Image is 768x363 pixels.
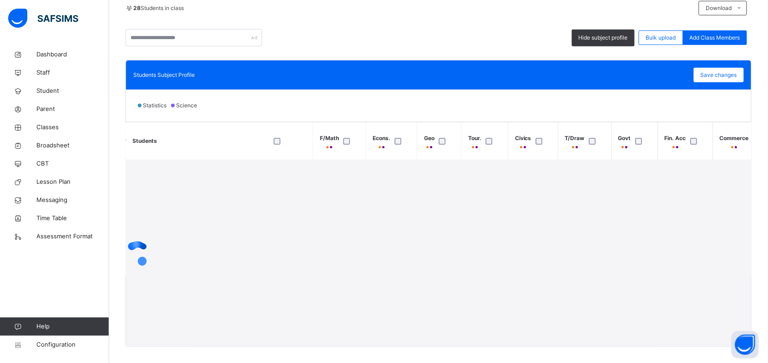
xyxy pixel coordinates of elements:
[690,34,740,42] span: Add Class Members
[36,68,109,77] span: Staff
[665,134,687,142] span: Fin. Acc
[469,134,482,142] span: Tour.
[36,340,109,349] span: Configuration
[701,71,737,79] span: Save changes
[36,141,109,150] span: Broadsheet
[133,71,195,78] span: Students Subject Profile
[732,331,759,358] button: Open asap
[36,105,109,114] span: Parent
[424,134,435,142] span: Geo
[36,86,109,96] span: Student
[36,159,109,168] span: CBT
[133,5,141,11] b: 28
[126,122,263,160] th: Students
[36,50,109,59] span: Dashboard
[515,134,532,142] span: Civics
[566,134,585,142] span: T/Draw
[36,177,109,187] span: Lesson Plan
[320,134,339,142] span: F/Math
[36,232,109,241] span: Assessment Format
[619,134,632,142] span: Govt
[720,134,749,142] span: Commerce
[373,134,391,142] span: Econs.
[133,4,184,12] span: Students in class
[706,4,732,12] span: Download
[646,34,676,42] span: Bulk upload
[8,9,78,28] img: safsims
[36,196,109,205] span: Messaging
[143,102,167,109] span: Statistics
[36,214,109,223] span: Time Table
[36,322,109,331] span: Help
[176,102,197,109] span: Science
[579,34,628,42] span: Hide subject profile
[36,123,109,132] span: Classes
